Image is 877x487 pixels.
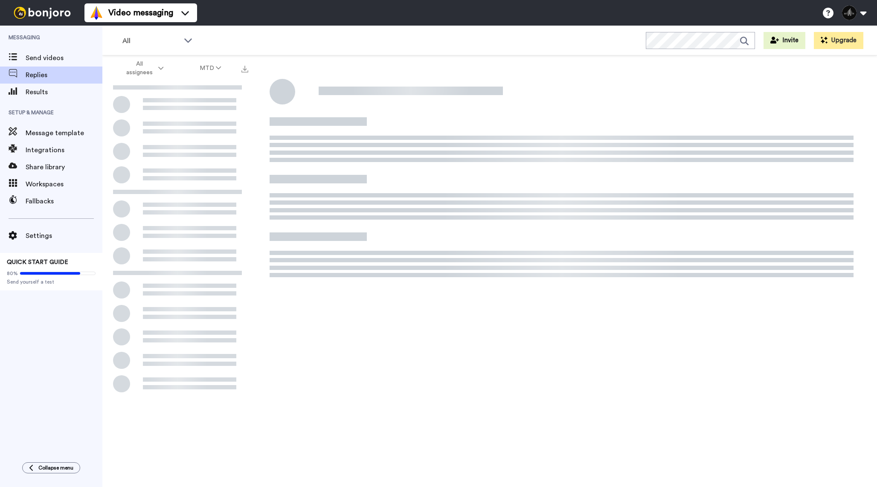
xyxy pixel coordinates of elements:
span: Integrations [26,145,102,155]
button: All assignees [104,56,182,80]
span: 80% [7,270,18,277]
span: All assignees [122,60,157,77]
img: bj-logo-header-white.svg [10,7,74,19]
button: Export all results that match these filters now. [239,62,251,75]
button: Invite [764,32,805,49]
span: QUICK START GUIDE [7,259,68,265]
button: Upgrade [814,32,863,49]
img: export.svg [241,66,248,72]
span: Workspaces [26,179,102,189]
span: Results [26,87,102,97]
span: Settings [26,231,102,241]
span: Fallbacks [26,196,102,206]
span: Video messaging [108,7,173,19]
span: All [122,36,180,46]
span: Message template [26,128,102,138]
button: Collapse menu [22,462,80,473]
span: Collapse menu [38,464,73,471]
img: vm-color.svg [90,6,103,20]
span: Share library [26,162,102,172]
span: Send videos [26,53,102,63]
span: Replies [26,70,102,80]
button: MTD [182,61,239,76]
span: Send yourself a test [7,278,96,285]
